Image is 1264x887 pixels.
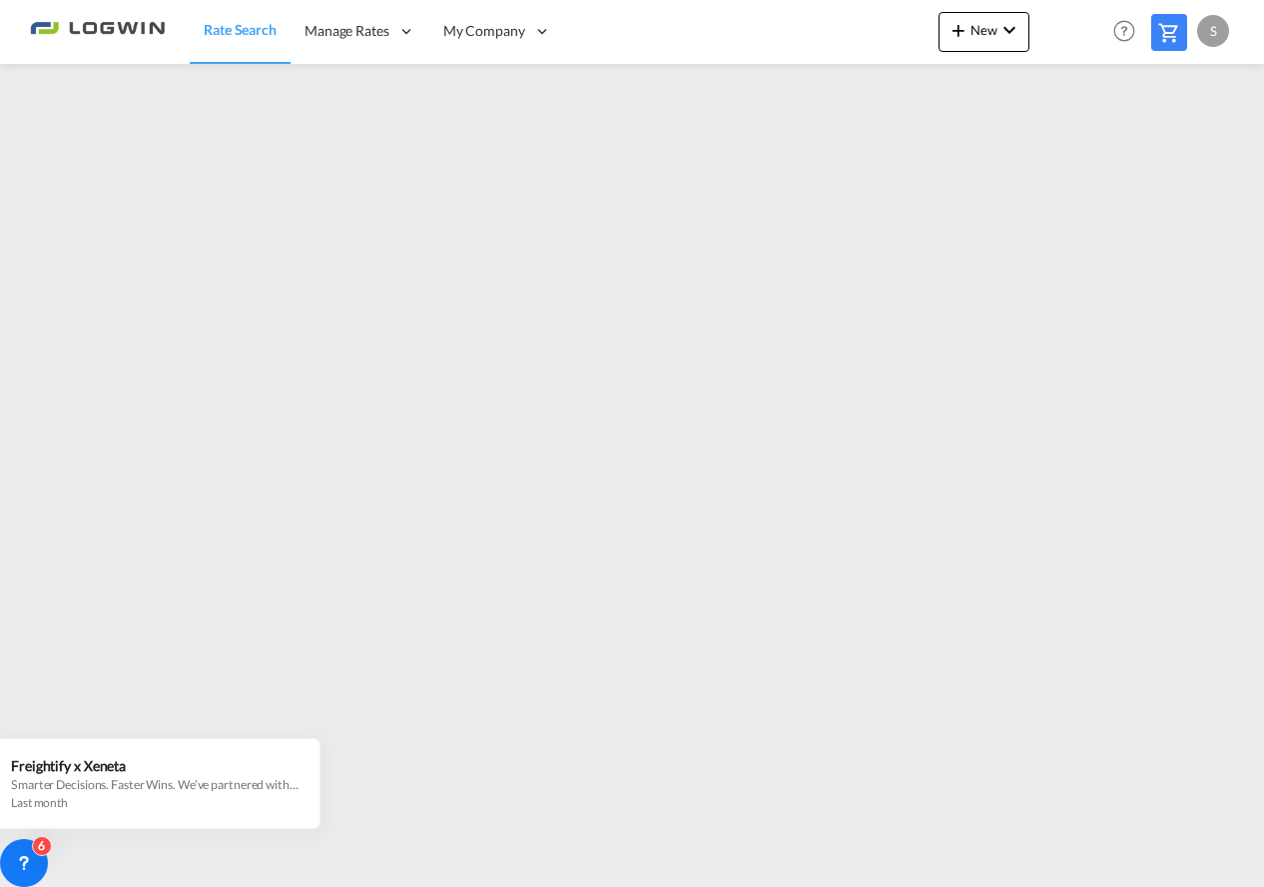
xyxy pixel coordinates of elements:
button: icon-plus 400-fgNewicon-chevron-down [939,12,1029,52]
span: New [947,22,1021,38]
span: Manage Rates [305,21,389,41]
div: S [1197,15,1229,47]
span: Help [1107,14,1141,48]
div: Help [1107,14,1151,50]
span: My Company [443,21,525,41]
md-icon: icon-plus 400-fg [947,18,970,42]
span: Rate Search [204,21,277,38]
img: 2761ae10d95411efa20a1f5e0282d2d7.png [30,9,165,54]
md-icon: icon-chevron-down [997,18,1021,42]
